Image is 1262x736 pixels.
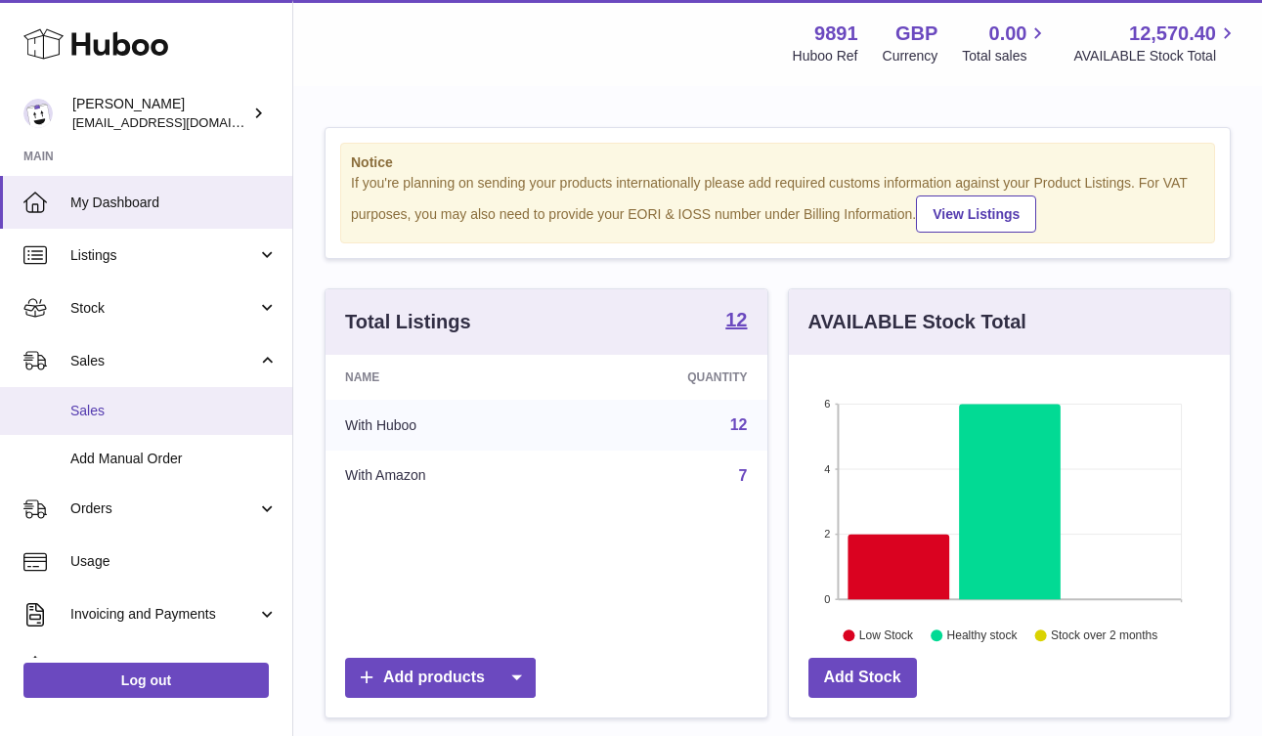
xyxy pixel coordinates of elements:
[808,309,1026,335] h3: AVAILABLE Stock Total
[326,400,567,451] td: With Huboo
[326,355,567,400] th: Name
[70,299,257,318] span: Stock
[989,21,1027,47] span: 0.00
[351,153,1204,172] strong: Notice
[1073,47,1239,65] span: AVAILABLE Stock Total
[895,21,937,47] strong: GBP
[1129,21,1216,47] span: 12,570.40
[351,174,1204,233] div: If you're planning on sending your products internationally please add required customs informati...
[23,663,269,698] a: Log out
[70,352,257,370] span: Sales
[793,47,858,65] div: Huboo Ref
[824,528,830,540] text: 2
[1073,21,1239,65] a: 12,570.40 AVAILABLE Stock Total
[70,450,278,468] span: Add Manual Order
[326,451,567,501] td: With Amazon
[1051,628,1157,642] text: Stock over 2 months
[72,114,287,130] span: [EMAIL_ADDRESS][DOMAIN_NAME]
[916,195,1036,233] a: View Listings
[345,658,536,698] a: Add products
[72,95,248,132] div: [PERSON_NAME]
[962,47,1049,65] span: Total sales
[345,309,471,335] h3: Total Listings
[70,194,278,212] span: My Dashboard
[730,416,748,433] a: 12
[725,310,747,333] a: 12
[23,99,53,128] img: ro@thebitterclub.co.uk
[70,499,257,518] span: Orders
[725,310,747,329] strong: 12
[739,467,748,484] a: 7
[814,21,858,47] strong: 9891
[70,246,257,265] span: Listings
[70,402,278,420] span: Sales
[858,628,913,642] text: Low Stock
[70,552,278,571] span: Usage
[946,628,1018,642] text: Healthy stock
[824,398,830,410] text: 6
[808,658,917,698] a: Add Stock
[567,355,766,400] th: Quantity
[824,463,830,475] text: 4
[962,21,1049,65] a: 0.00 Total sales
[883,47,938,65] div: Currency
[70,605,257,624] span: Invoicing and Payments
[824,593,830,605] text: 0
